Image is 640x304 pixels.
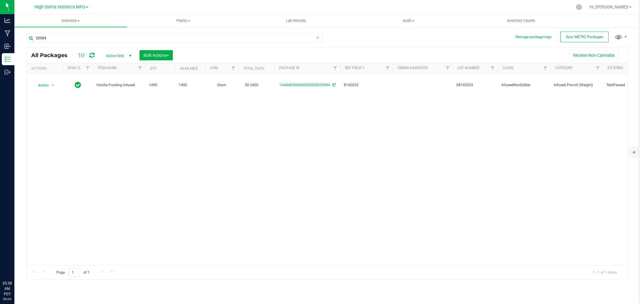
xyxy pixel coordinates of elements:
[560,32,608,42] button: Sync METRC Packages
[575,4,583,10] div: Manage settings
[458,66,479,70] a: Lot Number
[5,43,11,49] inline-svg: Inbound
[501,82,547,88] span: InfusedNonEdible
[555,66,573,70] a: Category
[242,81,261,90] span: 50.3400
[209,82,235,88] span: Gram
[345,66,365,70] a: Ref Field 1
[31,52,74,59] span: All Packages
[3,297,12,301] p: 09/24
[243,66,265,71] a: Total THC%
[68,66,91,70] a: Sync Status
[569,50,619,60] button: Receive Non-Cannabis
[316,34,320,41] span: Clear
[383,63,393,73] a: Filter
[240,14,352,27] a: Lab Results
[96,82,142,88] span: Vanilla Frosting Infused
[83,63,93,73] a: Filter
[51,268,95,277] span: Page of 1
[149,82,172,88] span: 1490
[135,63,145,73] a: Filter
[14,14,127,27] a: Inventory
[127,18,239,23] span: Plants
[143,53,169,58] span: Bulk Actions
[3,281,12,297] p: 05:58 AM PDT
[228,63,238,73] a: Filter
[352,14,465,27] a: Audit
[49,81,57,90] span: select
[499,18,543,23] span: Inventory Counts
[566,35,603,39] span: Sync METRC Packages
[488,63,498,73] a: Filter
[127,14,239,27] a: Plants
[5,56,11,62] inline-svg: Inventory
[14,18,127,23] span: Inventory
[503,66,513,70] a: Class
[6,256,24,274] iframe: Resource center
[5,30,11,36] inline-svg: Manufacturing
[540,63,550,73] a: Filter
[590,5,629,9] span: Hi, [PERSON_NAME]!
[140,50,173,60] button: Bulk Actions
[180,66,198,71] a: Available
[593,63,603,73] a: Filter
[456,82,494,88] span: 08142025
[443,63,453,73] a: Filter
[279,83,330,87] a: 1A4040300000205000020984
[5,69,11,75] inline-svg: Outbound
[588,268,622,277] span: 1 - 1 of 1 items
[150,66,157,71] a: Qty
[554,82,599,88] span: Infused Pre-roll (Weight)
[278,18,314,23] span: Lab Results
[31,66,60,71] div: Actions
[515,35,551,40] button: Manage package tags
[33,81,49,90] span: Action
[26,34,323,43] input: Search Package ID, Item Name, SKU, Lot or Part Number...
[69,268,80,277] input: 1
[353,18,464,23] span: Audit
[344,82,389,88] span: 8142025
[279,66,299,70] a: Package ID
[98,66,117,70] a: Item Name
[330,63,340,73] a: Filter
[5,17,11,23] inline-svg: Analytics
[398,66,428,70] a: Origin Harvests
[210,66,218,70] a: UOM
[75,81,81,89] span: In Sync
[332,83,335,87] span: Sync from Compliance System
[35,5,85,10] span: High Sierra Holistics MFG
[465,14,577,27] a: Inventory Counts
[179,82,202,88] span: 1490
